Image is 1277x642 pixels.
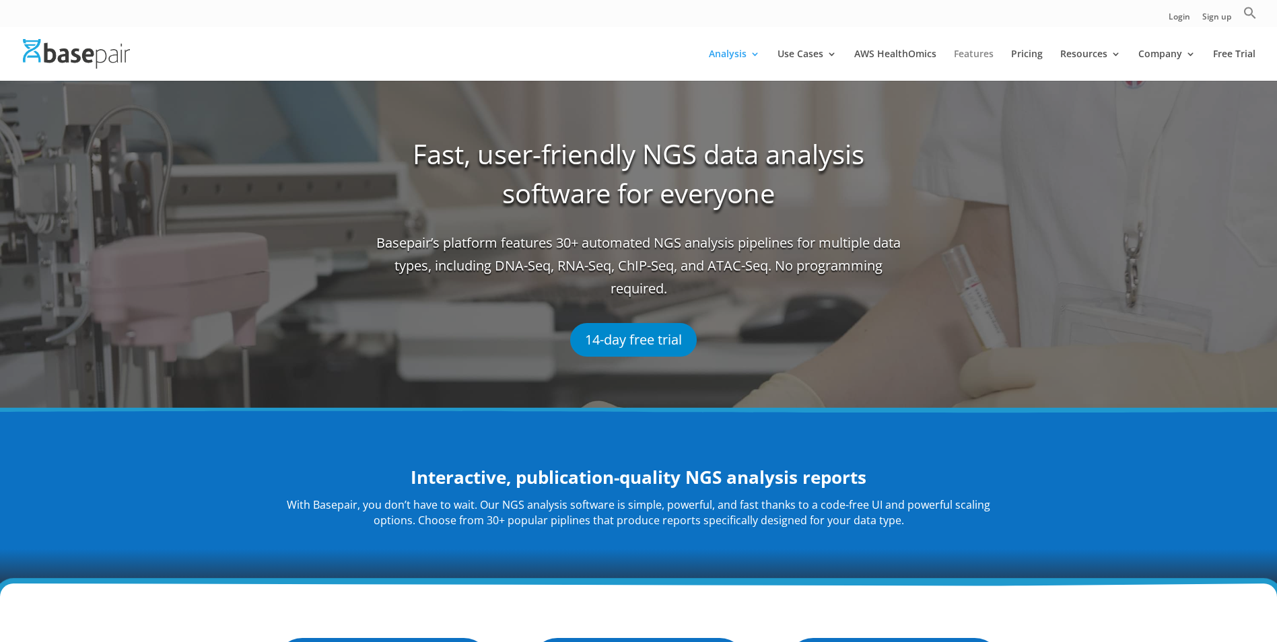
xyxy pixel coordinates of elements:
[778,49,837,81] a: Use Cases
[1169,13,1190,27] a: Login
[275,497,1002,530] p: With Basepair, you don’t have to wait. Our NGS analysis software is simple, powerful, and fast th...
[376,135,901,231] h1: Fast, user-friendly NGS data analysis software for everyone
[1019,545,1261,626] iframe: Drift Widget Chat Controller
[1243,6,1257,20] svg: Search
[1060,49,1121,81] a: Resources
[854,49,936,81] a: AWS HealthOmics
[954,49,994,81] a: Features
[1243,6,1257,27] a: Search Icon Link
[709,49,760,81] a: Analysis
[23,39,130,68] img: Basepair
[1138,49,1196,81] a: Company
[411,465,866,489] strong: Interactive, publication-quality NGS analysis reports
[376,231,901,310] span: Basepair’s platform features 30+ automated NGS analysis pipelines for multiple data types, includ...
[1213,49,1255,81] a: Free Trial
[570,323,697,357] a: 14-day free trial
[1011,49,1043,81] a: Pricing
[1202,13,1231,27] a: Sign up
